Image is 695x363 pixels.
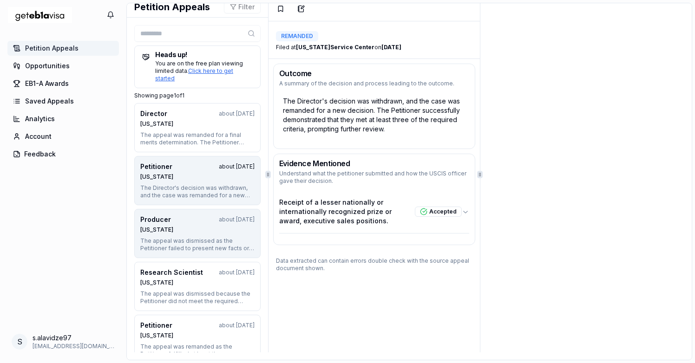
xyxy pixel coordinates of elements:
button: Open your profile menu [7,330,119,354]
a: Petition Appeals [7,41,119,56]
span: s.alavidze97 [33,333,115,343]
div: The appeal was dismissed as the Petitioner failed to present new facts or demonstrate any legal o... [140,237,255,252]
p: Understand what the petitioner submitted and how the USCIS officer gave their decision. [279,170,469,185]
div: Producer [140,215,171,224]
b: [DATE] [381,44,401,51]
button: Petitionerabout [DATE][US_STATE]The Director's decision was withdrawn, and the case was remanded ... [134,156,261,205]
span: Analytics [25,114,55,123]
div: Director [140,109,167,118]
div: You are on the free plan viewing limited data. [142,60,253,82]
button: Research Scientistabout [DATE][US_STATE]The appeal was dismissed because the Petitioner did not m... [134,262,261,311]
a: Heads up! You are on the free plan viewing limited data.Click here to get started [134,45,261,88]
img: geteb1avisa logo [7,3,72,27]
button: Receipt of a lesser nationally or internationally recognized prize or award, executive sales posi... [279,190,469,233]
p: A summary of the decision and process leading to the outcome. [279,80,469,87]
span: Account [25,132,52,141]
a: Saved Appeals [7,94,119,109]
div: about [DATE] [219,110,255,117]
div: Petitioner [140,162,172,171]
a: Home Page [7,3,72,27]
p: Showing page 1 of 1 [134,92,261,99]
a: Click here to get started [155,67,233,82]
a: EB1-A Awards [7,76,119,91]
span: Petition Appeals [25,44,79,53]
a: Opportunities [7,58,119,73]
button: Feedback [7,147,119,162]
div: Filed at on [276,44,401,51]
span: EB1-A Awards [25,79,69,88]
div: Accepted [415,207,462,217]
div: about [DATE] [219,322,255,329]
div: about [DATE] [219,163,255,170]
div: The Director's decision was withdrawn, and the case was remanded for a new decision. The Petition... [140,184,255,199]
h5: Heads up! [142,52,253,58]
h3: Evidence Mentioned [279,160,469,167]
div: [US_STATE] [140,173,255,181]
button: Filter [224,0,261,13]
div: about [DATE] [219,216,255,223]
div: REMANDED [276,31,318,41]
h1: Petition Appeals [134,0,210,13]
div: The appeal was remanded for a final merits determination. The Petitioner overcame the initial den... [140,131,255,146]
button: Producerabout [DATE][US_STATE]The appeal was dismissed as the Petitioner failed to present new fa... [134,209,261,258]
a: Account [7,129,119,144]
h3: Outcome [279,70,469,77]
span: Saved Appeals [25,97,74,106]
div: The appeal was remanded as the Petitioner fulfilled at least three regulatory criteria. The Direc... [140,343,255,358]
div: [US_STATE] [140,226,255,233]
div: The Director's decision was withdrawn, and the case was remanded for a new decision. The Petition... [279,93,469,137]
div: [US_STATE] [140,279,255,286]
button: Directorabout [DATE][US_STATE]The appeal was remanded for a final merits determination. The Petit... [134,103,261,152]
div: [US_STATE] [140,332,255,339]
div: Research Scientist [140,268,203,277]
span: [EMAIL_ADDRESS][DOMAIN_NAME] [33,343,115,350]
div: The appeal was dismissed because the Petitioner did not meet the required criteria for extraordin... [140,290,255,305]
div: [US_STATE] [140,120,255,128]
div: Petitioner [140,321,172,330]
p: Data extracted can contain errors double check with the source appeal document shown. [269,250,480,279]
a: Analytics [7,111,119,126]
div: about [DATE] [219,269,255,276]
b: [US_STATE] Service Center [296,44,374,51]
p: Receipt of a lesser nationally or internationally recognized prize or award, executive sales posi... [279,198,415,226]
span: Opportunities [25,61,70,71]
span: s [17,336,22,347]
